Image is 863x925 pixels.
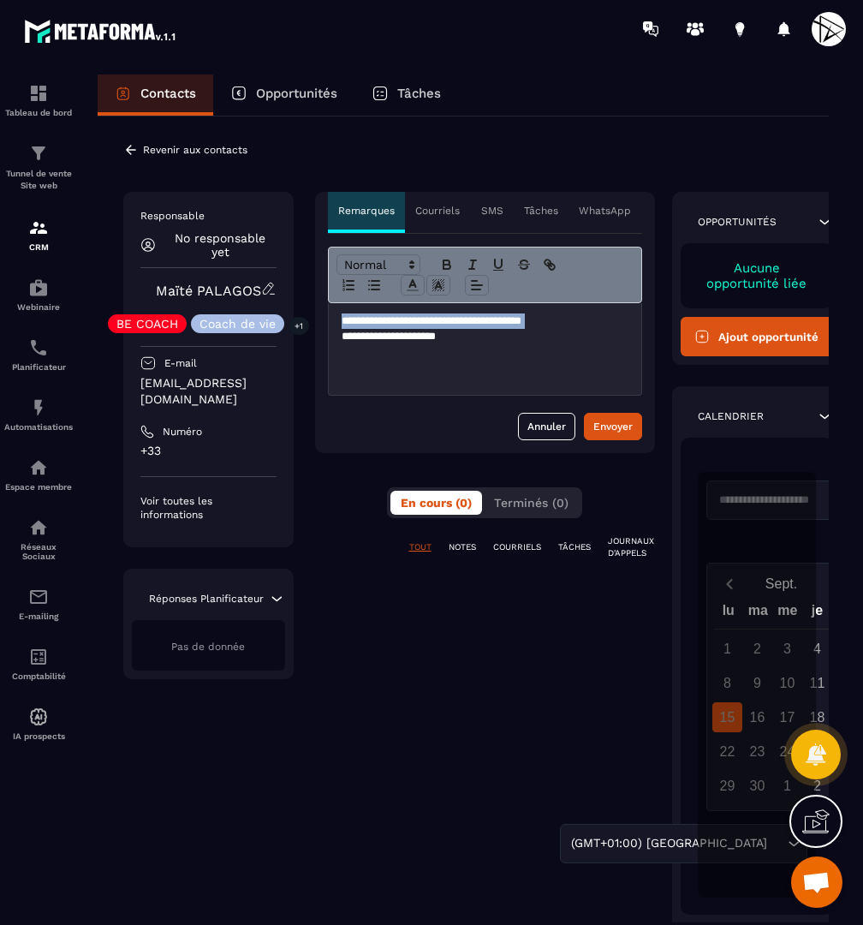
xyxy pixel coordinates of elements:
[140,86,196,101] p: Contacts
[802,599,832,629] div: je
[140,494,277,522] p: Voir toutes les informations
[698,260,817,291] p: Aucune opportunité liée
[4,70,73,130] a: formationformationTableau de bord
[98,75,213,116] a: Contacts
[560,824,807,863] div: Search for option
[567,834,771,853] span: (GMT+01:00) [GEOGRAPHIC_DATA]
[164,231,277,259] p: No responsable yet
[24,15,178,46] img: logo
[149,592,264,606] p: Réponses Planificateur
[4,242,73,252] p: CRM
[802,668,832,698] div: 11
[338,204,395,218] p: Remarques
[143,144,247,156] p: Revenir aux contacts
[518,413,575,440] button: Annuler
[28,277,49,298] img: automations
[4,385,73,445] a: automationsautomationsAutomatisations
[4,422,73,432] p: Automatisations
[449,541,476,553] p: NOTES
[28,457,49,478] img: automations
[4,325,73,385] a: schedulerschedulerPlanificateur
[4,168,73,192] p: Tunnel de vente Site web
[140,443,277,459] p: +33
[354,75,458,116] a: Tâches
[164,356,197,370] p: E-mail
[171,641,245,653] span: Pas de donnée
[409,541,431,553] p: TOUT
[140,375,277,408] p: [EMAIL_ADDRESS][DOMAIN_NAME]
[558,541,591,553] p: TÂCHES
[28,218,49,238] img: formation
[4,130,73,205] a: formationformationTunnel de vente Site web
[4,731,73,741] p: IA prospects
[397,86,441,101] p: Tâches
[4,542,73,561] p: Réseaux Sociaux
[524,204,558,218] p: Tâches
[256,86,337,101] p: Opportunités
[28,143,49,164] img: formation
[608,535,654,559] p: JOURNAUX D'APPELS
[28,397,49,418] img: automations
[4,671,73,681] p: Comptabilité
[4,634,73,694] a: accountantaccountantComptabilité
[28,647,49,667] img: accountant
[401,496,472,510] span: En cours (0)
[28,83,49,104] img: formation
[289,317,309,335] p: +1
[28,517,49,538] img: social-network
[28,337,49,358] img: scheduler
[698,409,764,423] p: Calendrier
[4,302,73,312] p: Webinaire
[390,491,482,515] button: En cours (0)
[4,445,73,504] a: automationsautomationsEspace membre
[213,75,354,116] a: Opportunités
[4,362,73,372] p: Planificateur
[4,612,73,621] p: E-mailing
[28,707,49,727] img: automations
[802,634,832,664] div: 4
[199,318,276,330] p: Coach de vie
[28,587,49,607] img: email
[698,215,777,229] p: Opportunités
[593,418,633,435] div: Envoyer
[493,541,541,553] p: COURRIELS
[4,504,73,574] a: social-networksocial-networkRéseaux Sociaux
[156,283,261,299] a: Maïté PALAGOS
[4,108,73,117] p: Tableau de bord
[484,491,579,515] button: Terminés (0)
[802,702,832,732] div: 18
[681,317,834,356] button: Ajout opportunité
[4,574,73,634] a: emailemailE-mailing
[579,204,631,218] p: WhatsApp
[481,204,503,218] p: SMS
[791,856,842,908] div: Ouvrir le chat
[163,425,202,439] p: Numéro
[140,209,277,223] p: Responsable
[4,482,73,492] p: Espace membre
[584,413,642,440] button: Envoyer
[415,204,460,218] p: Courriels
[116,318,178,330] p: BE COACH
[4,265,73,325] a: automationsautomationsWebinaire
[494,496,568,510] span: Terminés (0)
[4,205,73,265] a: formationformationCRM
